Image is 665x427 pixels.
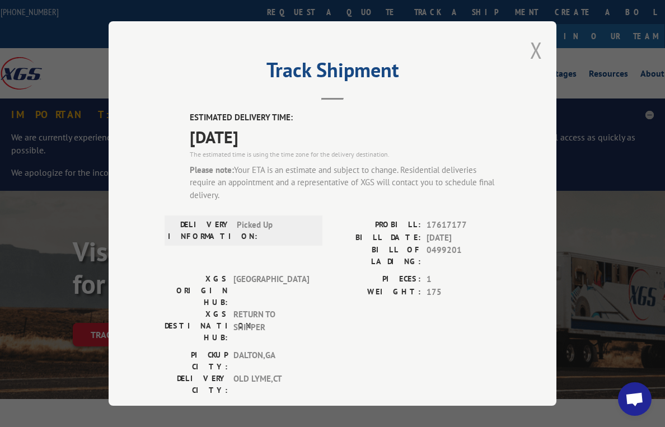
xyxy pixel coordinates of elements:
[427,219,500,232] span: 17617177
[233,273,309,308] span: [GEOGRAPHIC_DATA]
[165,349,228,373] label: PICKUP CITY:
[190,164,500,202] div: Your ETA is an estimate and subject to change. Residential deliveries require an appointment and ...
[165,62,500,83] h2: Track Shipment
[233,308,309,344] span: RETURN TO SHIPPER
[237,219,312,242] span: Picked Up
[332,286,421,299] label: WEIGHT:
[427,232,500,245] span: [DATE]
[190,124,500,149] span: [DATE]
[233,349,309,373] span: DALTON , GA
[165,308,228,344] label: XGS DESTINATION HUB:
[618,382,652,416] div: Open chat
[332,244,421,268] label: BILL OF LADING:
[190,149,500,159] div: The estimated time is using the time zone for the delivery destination.
[190,111,500,124] label: ESTIMATED DELIVERY TIME:
[233,373,309,396] span: OLD LYME , CT
[190,165,234,175] strong: Please note:
[332,273,421,286] label: PIECES:
[332,219,421,232] label: PROBILL:
[332,232,421,245] label: BILL DATE:
[427,286,500,299] span: 175
[168,219,231,242] label: DELIVERY INFORMATION:
[427,273,500,286] span: 1
[165,273,228,308] label: XGS ORIGIN HUB:
[530,35,542,65] button: Close modal
[427,244,500,268] span: 0499201
[165,373,228,396] label: DELIVERY CITY:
